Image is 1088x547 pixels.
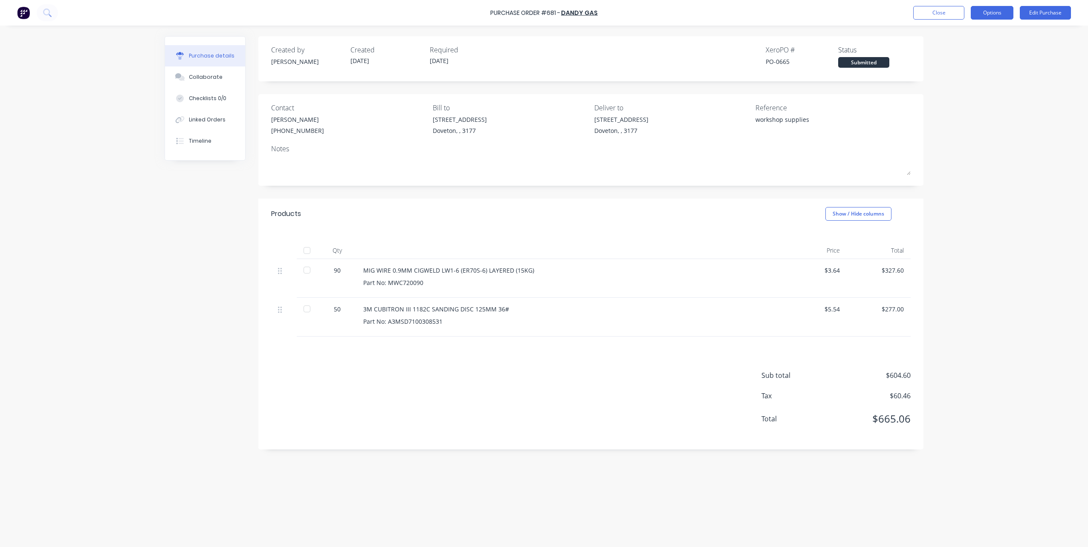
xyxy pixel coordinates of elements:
[433,115,487,124] div: [STREET_ADDRESS]
[350,45,423,55] div: Created
[971,6,1013,20] button: Options
[761,414,825,424] span: Total
[271,115,324,124] div: [PERSON_NAME]
[825,411,911,426] span: $665.06
[755,103,911,113] div: Reference
[790,266,840,275] div: $3.64
[189,73,223,81] div: Collaborate
[766,45,838,55] div: Xero PO #
[766,57,838,66] div: PO-0665
[318,242,356,259] div: Qty
[325,266,350,275] div: 90
[271,209,301,219] div: Products
[825,391,911,401] span: $60.46
[825,207,891,221] button: Show / Hide columns
[271,103,426,113] div: Contact
[847,242,911,259] div: Total
[189,116,226,124] div: Linked Orders
[1020,6,1071,20] button: Edit Purchase
[271,144,911,154] div: Notes
[594,126,648,135] div: Doveton, , 3177
[363,278,776,287] div: Part No: MWC720090
[561,9,598,17] a: Dandy Gas
[189,52,234,60] div: Purchase details
[165,66,245,88] button: Collaborate
[189,137,211,145] div: Timeline
[325,305,350,314] div: 50
[165,109,245,130] button: Linked Orders
[165,88,245,109] button: Checklists 0/0
[838,57,889,68] div: Submitted
[490,9,560,17] div: Purchase Order #681 -
[783,242,847,259] div: Price
[433,103,588,113] div: Bill to
[913,6,964,20] button: Close
[363,305,776,314] div: 3M CUBITRON III 1182C SANDING DISC 125MM 36#
[165,45,245,66] button: Purchase details
[363,317,776,326] div: Part No: A3MSD7100308531
[430,45,502,55] div: Required
[271,126,324,135] div: [PHONE_NUMBER]
[790,305,840,314] div: $5.54
[594,103,749,113] div: Deliver to
[854,305,904,314] div: $277.00
[854,266,904,275] div: $327.60
[755,115,862,134] textarea: workshop supplies
[761,370,825,380] span: Sub total
[761,391,825,401] span: Tax
[825,370,911,380] span: $604.60
[433,126,487,135] div: Doveton, , 3177
[271,45,344,55] div: Created by
[17,6,30,19] img: Factory
[165,130,245,152] button: Timeline
[271,57,344,66] div: [PERSON_NAME]
[838,45,911,55] div: Status
[363,266,776,275] div: MIG WIRE 0.9MM CIGWELD LW1-6 (ER70S-6) LAYERED (15KG)
[594,115,648,124] div: [STREET_ADDRESS]
[189,95,226,102] div: Checklists 0/0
